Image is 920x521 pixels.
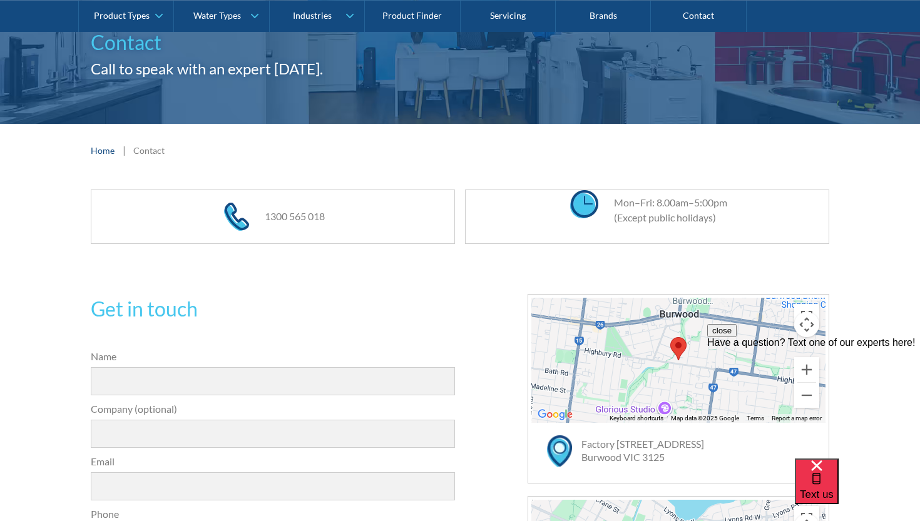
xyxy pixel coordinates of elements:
button: Toggle fullscreen view [794,304,819,329]
a: Click to see this area on Google Maps [534,407,576,423]
h1: Contact [91,28,829,58]
label: Name [91,349,455,364]
div: | [121,143,127,158]
a: Factory [STREET_ADDRESS]Burwood VIC 3125 [581,438,704,463]
div: Mon–Fri: 8.00am–5:00pm (Except public holidays) [601,195,727,225]
img: map marker icon [547,435,572,467]
h2: Call to speak with an expert [DATE]. [91,58,829,80]
img: Google [534,407,576,423]
div: Product Types [94,10,150,21]
label: Email [91,454,455,469]
iframe: podium webchat widget bubble [795,458,920,521]
h2: Get in touch [91,294,455,324]
div: Contact [133,144,165,157]
div: Water Types [193,10,241,21]
img: clock icon [570,190,598,218]
a: 1300 565 018 [265,210,325,222]
label: Company (optional) [91,402,455,417]
button: Keyboard shortcuts [610,414,663,423]
div: Industries [293,10,332,21]
div: Map pin [670,337,687,360]
iframe: podium webchat widget prompt [707,324,920,474]
a: Home [91,144,115,157]
span: Map data ©2025 Google [671,415,739,422]
button: Map camera controls [794,312,819,337]
img: phone icon [224,203,249,231]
